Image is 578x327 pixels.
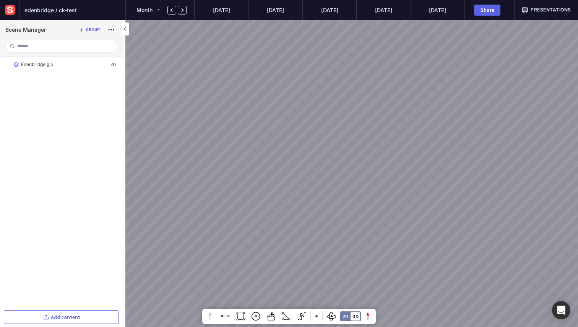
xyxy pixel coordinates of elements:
h1: Scene Manager [5,27,46,33]
button: Share [474,5,500,16]
img: visibility-on.svg [109,60,118,69]
img: presentation.svg [521,6,528,13]
span: edenbridge / ck-test [24,6,77,14]
div: Share [477,7,497,13]
div: Group [86,28,100,32]
div: Open Intercom Messenger [552,301,570,319]
span: Month [136,6,153,13]
img: sensat [3,3,17,17]
div: Add content [51,314,80,320]
p: Edenbridge.glb [21,61,53,68]
div: 2D [343,314,348,319]
span: Presentations [531,6,571,13]
button: Add content [4,310,119,324]
button: Group [77,25,101,34]
div: 3D [353,314,359,319]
